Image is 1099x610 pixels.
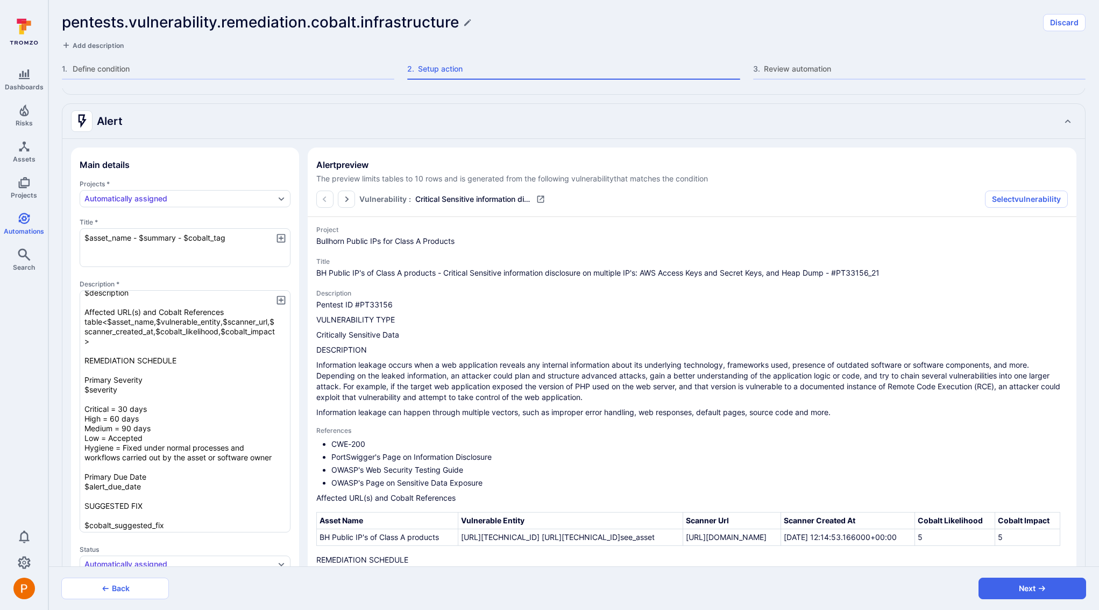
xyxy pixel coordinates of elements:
span: Define condition [73,64,394,74]
td: [DATE] 12:14:53.166000+00:00 [781,529,914,546]
span: The preview limits tables to 10 rows and is generated from the following vulnerability that match... [316,173,1068,184]
label: Title * [80,218,290,226]
div: Status toggle [80,545,290,573]
td: see_asset [458,529,683,546]
p: DESCRIPTION [316,345,1068,355]
button: Expand dropdown [277,194,286,203]
div: Collapse Alert action settings [62,104,1085,138]
p: REMEDIATION SCHEDULE [316,555,1068,565]
span: Search [13,263,35,271]
button: Expand dropdown [277,560,286,569]
button: Discard [1043,14,1086,31]
h1: pentests.vulnerability.remediation.cobalt.infrastructure [62,13,459,31]
span: : [409,194,411,205]
p: Information leakage occurs when a web application reveals any internal information about its unde... [316,360,1068,403]
span: alert title [316,268,1068,278]
h2: Alert action settings [71,110,123,132]
a: Open vulnerability in the new tab [534,193,547,206]
p: Pentest ID #PT33156 [316,299,1068,310]
span: Projects * [80,180,290,188]
button: Go to the next page [338,191,355,208]
a: CWE-200 [331,439,365,448]
div: Peter Baker [13,578,35,599]
button: Edit title [463,18,472,27]
span: Projects [11,191,37,199]
button: Go to the previous page [316,191,334,208]
a: OWASP's Page on Sensitive Data Exposure [331,478,483,487]
span: Description [316,289,1068,297]
th: Vulnerable Entity [458,513,683,529]
div: Projects * toggle [80,180,290,207]
th: Asset Name [317,513,458,529]
a: OWASP's Web Security Testing Guide [331,465,463,474]
div: Automatically assigned [84,194,167,203]
span: Setup action [418,64,740,74]
span: Status [80,545,290,553]
span: 1 . [62,64,70,74]
td: 5 [915,529,995,546]
textarea: $asset_name - $summary - $cobalt_tag [80,228,290,267]
th: Scanner Created At [781,513,914,529]
span: Assets [13,155,36,163]
p: Information leakage can happen through multiple vectors, such as improper error handling, web res... [316,407,1068,418]
span: Project [316,226,1068,234]
span: Add description [73,41,124,50]
span: Title [316,257,1068,265]
span: Dashboards [5,83,44,91]
div: Automatically assigned [84,560,167,569]
a: PortSwigger's Page on Information Disclosure [331,452,492,461]
span: Critical Sensitive information disclosure on multiple IP's: AWS Access Keys and Secret Keys, and ... [415,194,530,205]
img: ACg8ocICMCW9Gtmm-eRbQDunRucU07-w0qv-2qX63v-oG-s=s96-c [13,578,35,599]
p: VULNERABILITY TYPE [316,314,1068,325]
span: Automations [4,227,44,235]
th: Cobalt Impact [995,513,1060,529]
textarea: Pentest ID $cobalt_pentest_tag VULNERABILITY TYPE $cobalt_type_category DESCRIPTION $description ... [80,290,290,532]
span: 2 . [407,64,416,74]
p: Critically Sensitive Data [316,329,1068,340]
span: Review automation [764,64,1086,74]
a: [URL][TECHNICAL_ID] [461,532,540,542]
span: 3 . [753,64,762,74]
button: Automatically assigned [84,194,275,203]
th: Scanner Url [683,513,781,529]
label: Description * [80,280,290,288]
button: Add description [62,40,124,51]
p: Affected URL(s) and Cobalt References [316,493,1068,503]
h3: References [316,426,1068,434]
button: Selectvulnerability [985,191,1068,208]
button: Back [61,578,169,599]
button: Next [979,578,1086,599]
h2: Main details [80,159,130,170]
th: Cobalt Likelihood [915,513,995,529]
button: Automatically assigned [84,560,275,569]
td: 5 [995,529,1060,546]
td: BH Public IP's of Class A products [317,529,458,546]
a: [URL][DOMAIN_NAME] [686,532,767,542]
span: alert project [316,236,1068,247]
span: Risks [16,119,33,127]
span: Vulnerability [359,194,407,205]
h2: Alert preview [316,159,1068,170]
a: [URL][TECHNICAL_ID] [542,532,620,542]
